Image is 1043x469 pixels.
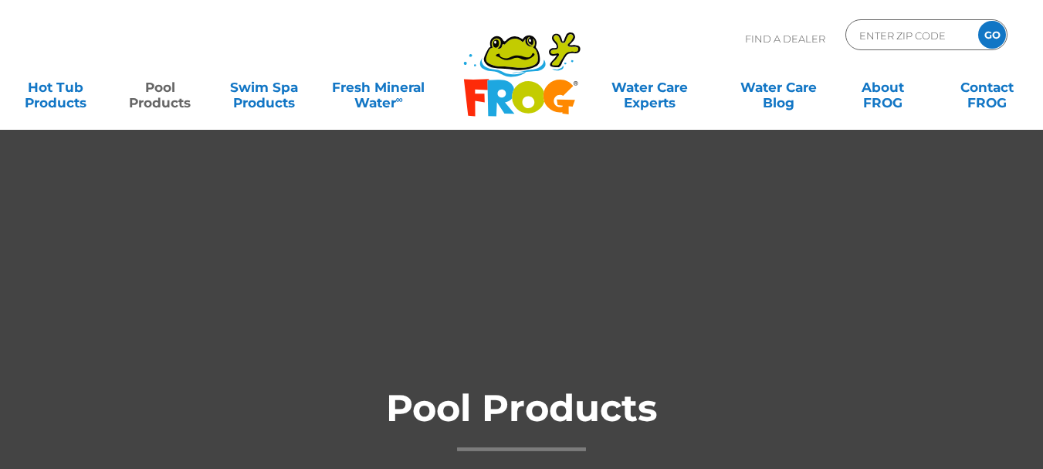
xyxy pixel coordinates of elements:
sup: ∞ [396,93,403,105]
a: PoolProducts [120,72,201,103]
input: GO [978,21,1006,49]
input: Zip Code Form [858,24,962,46]
a: Fresh MineralWater∞ [328,72,429,103]
a: Water CareExperts [584,72,715,103]
a: Hot TubProducts [15,72,97,103]
a: Water CareBlog [738,72,819,103]
h1: Pool Products [213,388,831,451]
a: Swim SpaProducts [224,72,305,103]
a: AboutFROG [842,72,923,103]
p: Find A Dealer [745,19,825,58]
a: ContactFROG [946,72,1028,103]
